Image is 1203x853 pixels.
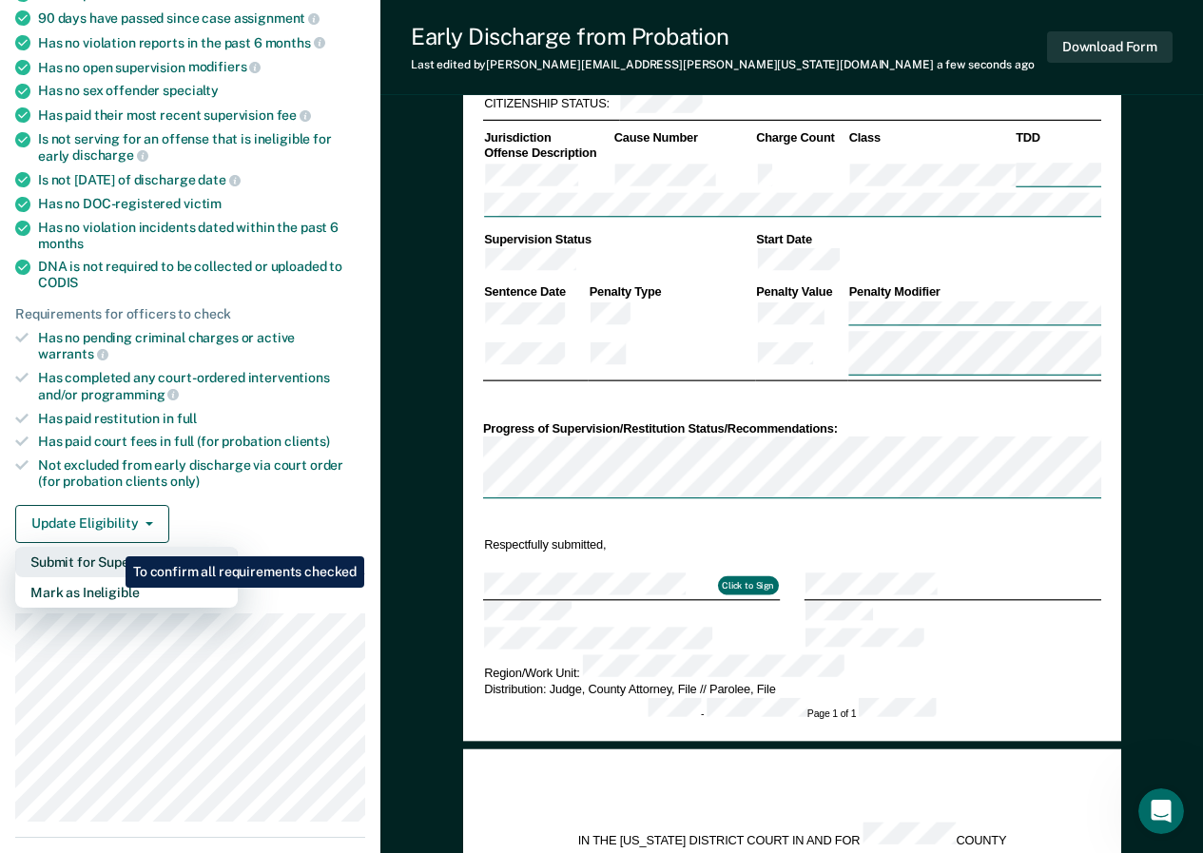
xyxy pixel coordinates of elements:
[482,231,754,247] th: Supervision Status
[265,35,325,50] span: months
[754,130,846,146] th: Charge Count
[15,306,365,322] div: Requirements for officers to check
[38,10,365,27] div: 90 days have passed since case
[198,172,240,187] span: date
[588,284,755,300] th: Penalty Type
[754,231,1100,247] th: Start Date
[38,411,365,427] div: Has paid restitution in
[38,59,365,76] div: Has no open supervision
[1014,130,1100,146] th: TDD
[482,130,612,146] th: Jurisdiction
[1138,788,1184,834] iframe: Intercom live chat
[38,196,365,212] div: Has no DOC-registered
[482,421,1100,437] div: Progress of Supervision/Restitution Status/Recommendations:
[38,275,78,290] span: CODIS
[188,59,262,74] span: modifiers
[38,370,365,402] div: Has completed any court-ordered interventions and/or
[482,145,612,162] th: Offense Description
[38,107,365,124] div: Has paid their most recent supervision
[284,434,330,449] span: clients)
[15,547,238,577] button: Submit for Supervisor Approval
[184,196,222,211] span: victim
[38,220,365,252] div: Has no violation incidents dated within the past 6
[482,89,618,118] td: CITIZENSHIP STATUS:
[38,346,108,361] span: warrants
[277,107,311,123] span: fee
[38,457,365,490] div: Not excluded from early discharge via court order (for probation clients
[482,284,588,300] th: Sentence Date
[38,83,365,99] div: Has no sex offender
[38,330,365,362] div: Has no pending criminal charges or active
[15,505,169,543] button: Update Eligibility
[72,147,148,163] span: discharge
[15,577,238,608] button: Mark as Ineligible
[847,130,1015,146] th: Class
[38,434,365,450] div: Has paid court fees in full (for probation
[411,23,1035,50] div: Early Discharge from Probation
[411,58,1035,71] div: Last edited by [PERSON_NAME][EMAIL_ADDRESS][PERSON_NAME][US_STATE][DOMAIN_NAME]
[177,411,197,426] span: full
[170,474,200,489] span: only)
[482,535,779,553] td: Respectfully submitted,
[754,284,846,300] th: Penalty Value
[937,58,1035,71] span: a few seconds ago
[1047,31,1173,63] button: Download Form
[612,130,754,146] th: Cause Number
[38,171,365,188] div: Is not [DATE] of discharge
[482,654,1100,698] td: Region/Work Unit: Distribution: Judge, County Attorney, File // Parolee, File
[163,83,219,98] span: specialty
[38,34,365,51] div: Has no violation reports in the past 6
[717,576,778,595] button: Click to Sign
[648,698,936,721] div: - Page 1 of 1
[234,10,320,26] span: assignment
[81,387,179,402] span: programming
[518,822,1066,847] div: IN THE [US_STATE] DISTRICT COURT IN AND FOR COUNTY
[847,284,1101,300] th: Penalty Modifier
[38,236,84,251] span: months
[38,131,365,164] div: Is not serving for an offense that is ineligible for early
[38,259,365,291] div: DNA is not required to be collected or uploaded to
